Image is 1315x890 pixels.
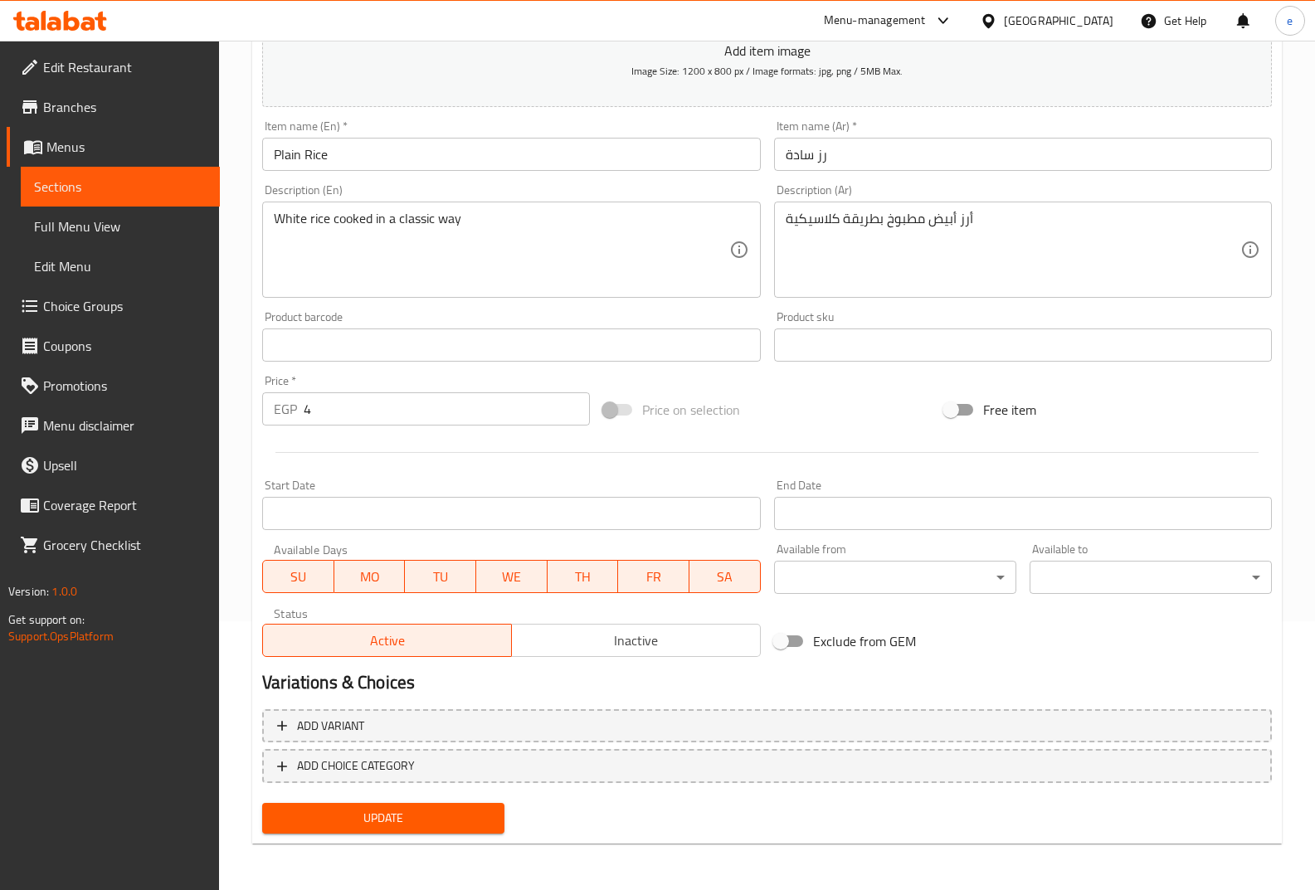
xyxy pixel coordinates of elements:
span: Add variant [297,716,364,737]
button: ADD CHOICE CATEGORY [262,749,1272,783]
span: FR [625,565,683,589]
span: ADD CHOICE CATEGORY [297,756,415,776]
a: Choice Groups [7,286,220,326]
span: Promotions [43,376,207,396]
span: Get support on: [8,609,85,630]
p: EGP [274,399,297,419]
span: Edit Menu [34,256,207,276]
span: Coupons [43,336,207,356]
span: Grocery Checklist [43,535,207,555]
input: Please enter price [304,392,590,426]
span: SA [696,565,754,589]
div: ​ [1030,561,1272,594]
span: Update [275,808,491,829]
input: Please enter product barcode [262,328,760,362]
span: Price on selection [642,400,740,420]
a: Edit Restaurant [7,47,220,87]
a: Coupons [7,326,220,366]
textarea: White rice cooked in a classic way [274,211,728,289]
span: e [1287,12,1293,30]
span: Inactive [519,629,754,653]
span: Coverage Report [43,495,207,515]
a: Edit Menu [21,246,220,286]
div: ​ [774,561,1016,594]
button: Update [262,803,504,834]
button: Add variant [262,709,1272,743]
span: WE [483,565,541,589]
button: WE [476,560,548,593]
input: Enter name Ar [774,138,1272,171]
input: Enter name En [262,138,760,171]
a: Promotions [7,366,220,406]
span: 1.0.0 [51,581,77,602]
span: Image Size: 1200 x 800 px / Image formats: jpg, png / 5MB Max. [631,61,903,80]
a: Coverage Report [7,485,220,525]
span: TU [412,565,470,589]
span: MO [341,565,399,589]
a: Sections [21,167,220,207]
span: Choice Groups [43,296,207,316]
span: Upsell [43,455,207,475]
input: Please enter product sku [774,328,1272,362]
button: TU [405,560,476,593]
span: Exclude from GEM [813,631,916,651]
a: Support.OpsPlatform [8,625,114,647]
textarea: أرز أبيض مطبوخ بطريقة كلاسيكية [786,211,1240,289]
div: Menu-management [824,11,926,31]
span: Edit Restaurant [43,57,207,77]
button: SU [262,560,334,593]
a: Branches [7,87,220,127]
span: Menu disclaimer [43,416,207,435]
span: TH [554,565,612,589]
button: FR [618,560,689,593]
span: SU [270,565,328,589]
a: Grocery Checklist [7,525,220,565]
span: Active [270,629,505,653]
button: Active [262,624,512,657]
button: SA [689,560,761,593]
a: Upsell [7,445,220,485]
a: Menus [7,127,220,167]
button: TH [548,560,619,593]
span: Menus [46,137,207,157]
span: Version: [8,581,49,602]
span: Free item [983,400,1036,420]
h2: Variations & Choices [262,670,1272,695]
span: Branches [43,97,207,117]
span: Full Menu View [34,216,207,236]
button: Inactive [511,624,761,657]
a: Menu disclaimer [7,406,220,445]
span: Sections [34,177,207,197]
p: Add item image [288,41,1246,61]
button: MO [334,560,406,593]
div: [GEOGRAPHIC_DATA] [1004,12,1113,30]
a: Full Menu View [21,207,220,246]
